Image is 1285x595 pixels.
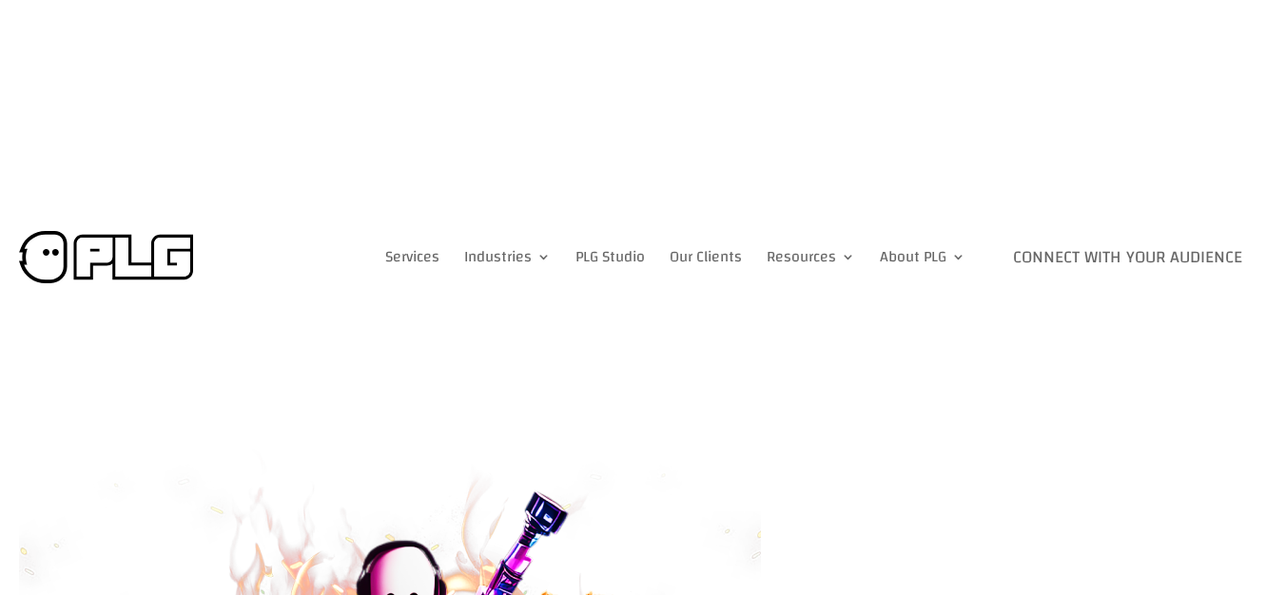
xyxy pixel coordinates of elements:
a: About PLG [880,231,965,283]
a: Connect with Your Audience [990,231,1265,283]
a: Services [385,231,439,283]
a: Industries [464,231,551,283]
a: Our Clients [670,231,742,283]
a: Resources [767,231,855,283]
a: PLG Studio [575,231,645,283]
